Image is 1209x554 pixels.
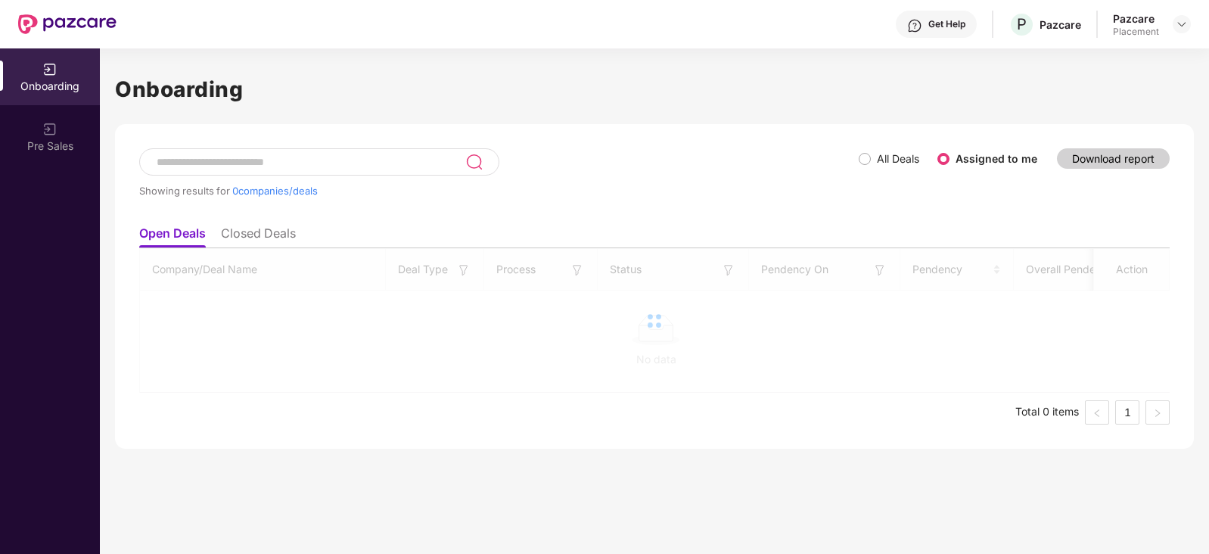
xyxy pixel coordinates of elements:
span: P [1017,15,1027,33]
a: 1 [1116,401,1139,424]
h1: Onboarding [115,73,1194,106]
button: right [1145,400,1170,425]
span: left [1092,409,1102,418]
li: Total 0 items [1015,400,1079,425]
li: Open Deals [139,226,206,247]
span: 0 companies/deals [232,185,318,197]
div: Pazcare [1113,11,1159,26]
li: Closed Deals [221,226,296,247]
li: 1 [1115,400,1139,425]
div: Pazcare [1040,17,1081,32]
img: New Pazcare Logo [18,14,117,34]
img: svg+xml;base64,PHN2ZyBpZD0iRHJvcGRvd24tMzJ4MzIiIHhtbG5zPSJodHRwOi8vd3d3LnczLm9yZy8yMDAwL3N2ZyIgd2... [1176,18,1188,30]
div: Get Help [928,18,965,30]
div: Showing results for [139,185,859,197]
button: Download report [1057,148,1170,169]
button: left [1085,400,1109,425]
label: Assigned to me [956,152,1037,165]
img: svg+xml;base64,PHN2ZyB3aWR0aD0iMjQiIGhlaWdodD0iMjUiIHZpZXdCb3g9IjAgMCAyNCAyNSIgZmlsbD0ibm9uZSIgeG... [465,153,483,171]
img: svg+xml;base64,PHN2ZyB3aWR0aD0iMjAiIGhlaWdodD0iMjAiIHZpZXdCb3g9IjAgMCAyMCAyMCIgZmlsbD0ibm9uZSIgeG... [42,122,57,137]
li: Next Page [1145,400,1170,425]
li: Previous Page [1085,400,1109,425]
img: svg+xml;base64,PHN2ZyB3aWR0aD0iMjAiIGhlaWdodD0iMjAiIHZpZXdCb3g9IjAgMCAyMCAyMCIgZmlsbD0ibm9uZSIgeG... [42,62,57,77]
span: right [1153,409,1162,418]
div: Placement [1113,26,1159,38]
label: All Deals [877,152,919,165]
img: svg+xml;base64,PHN2ZyBpZD0iSGVscC0zMngzMiIgeG1sbnM9Imh0dHA6Ly93d3cudzMub3JnLzIwMDAvc3ZnIiB3aWR0aD... [907,18,922,33]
